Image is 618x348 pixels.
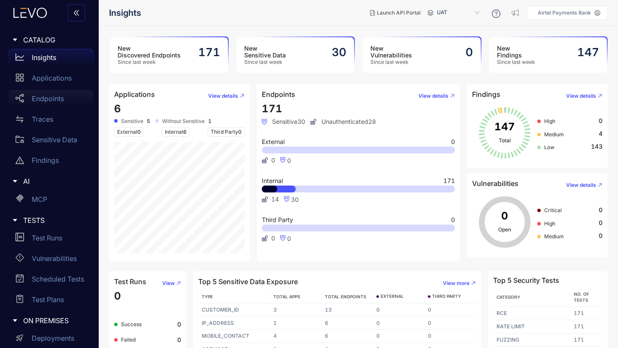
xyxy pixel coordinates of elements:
[177,336,181,343] b: 0
[114,90,155,98] h4: Applications
[32,234,62,242] p: Test Runs
[118,45,181,59] h3: New Discovered Endpoints
[370,59,412,65] span: Since last week
[262,178,283,184] span: Internal
[559,178,603,192] button: View details
[566,93,596,99] span: View details
[599,232,603,239] span: 0
[121,118,143,124] span: Sensitive
[544,131,564,138] span: Medium
[162,127,190,137] span: Internal
[68,4,85,21] button: double-left
[373,330,424,343] td: 0
[201,89,245,103] button: View details
[262,217,293,223] span: Third Party
[262,139,285,145] span: External
[321,303,373,317] td: 13
[538,10,591,16] p: Airtel Payments Bank
[137,129,141,135] span: 0
[373,317,424,330] td: 0
[32,115,53,123] p: Traces
[270,303,321,317] td: 3
[262,90,295,98] h4: Endpoints
[5,172,94,190] div: AI
[244,59,286,65] span: Since last week
[9,191,94,211] a: MCP
[270,330,321,343] td: 4
[73,9,80,17] span: double-left
[599,117,603,124] span: 0
[599,207,603,213] span: 0
[23,216,87,224] span: TESTS
[32,136,77,144] p: Sensitive Data
[287,235,291,242] span: 0
[559,89,603,103] button: View details
[377,10,421,16] span: Launch API Portal
[244,45,286,59] h3: New Sensitive Data
[9,90,94,111] a: Endpoints
[418,93,448,99] span: View details
[497,45,535,59] h3: New Findings
[493,320,570,333] td: RATE LIMIT
[114,278,146,285] h4: Test Runs
[443,280,470,286] span: View more
[497,59,535,65] span: Since last week
[208,127,245,137] span: Third Party
[202,294,213,299] span: TYPE
[155,276,181,290] button: View
[570,307,603,320] td: 171
[9,229,94,250] a: Test Runs
[5,312,94,330] div: ON PREMISES
[5,31,94,49] div: CATALOG
[238,129,242,135] span: 0
[466,46,473,59] h2: 0
[32,195,47,203] p: MCP
[493,276,559,284] h4: Top 5 Security Tests
[23,317,87,324] span: ON PREMISES
[12,217,18,223] span: caret-right
[271,157,275,164] span: 0
[291,196,299,203] span: 30
[271,196,279,203] span: 14
[198,278,298,285] h4: Top 5 Sensitive Data Exposure
[424,317,476,330] td: 0
[443,178,455,184] span: 171
[591,143,603,150] span: 143
[432,294,461,299] span: THIRD PARTY
[32,74,72,82] p: Applications
[162,280,175,286] span: View
[114,102,121,115] span: 6
[497,294,520,300] span: Category
[9,69,94,90] a: Applications
[566,182,596,188] span: View details
[321,317,373,330] td: 6
[198,303,270,317] td: CUSTOMER_ID
[544,220,555,227] span: High
[12,178,18,184] span: caret-right
[121,336,136,343] span: Failed
[32,156,59,164] p: Findings
[544,233,564,240] span: Medium
[32,275,84,283] p: Scheduled Tests
[32,334,74,342] p: Deployments
[198,330,270,343] td: MOBILE_CONTACT
[262,118,305,125] span: Sensitive 30
[271,235,275,242] span: 0
[493,333,570,347] td: FUZZING
[287,157,291,164] span: 0
[15,156,24,165] span: warning
[23,177,87,185] span: AI
[114,290,121,302] span: 0
[321,330,373,343] td: 6
[114,127,144,137] span: External
[9,152,94,172] a: Findings
[208,118,212,124] b: 1
[9,270,94,291] a: Scheduled Tests
[437,6,482,20] span: UAT
[9,49,94,69] a: Insights
[273,294,300,299] span: TOTAL APPS
[451,217,455,223] span: 0
[12,37,18,43] span: caret-right
[9,291,94,312] a: Test Plans
[493,307,570,320] td: RCE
